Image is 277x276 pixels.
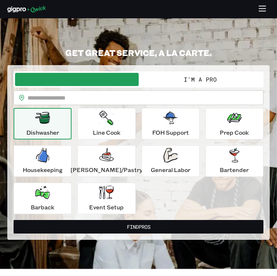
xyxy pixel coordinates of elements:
p: Dishwasher [26,128,59,137]
p: Bartender [220,165,249,174]
p: [PERSON_NAME]/Pastry [70,165,142,174]
button: General Labor [142,145,200,177]
p: Barback [31,203,54,212]
p: Line Cook [93,128,120,137]
button: Prep Cook [205,108,263,139]
button: [PERSON_NAME]/Pastry [77,145,135,177]
button: FOH Support [142,108,200,139]
button: FindPros [14,220,263,234]
button: Event Setup [77,183,135,214]
button: Dishwasher [14,108,72,139]
button: I'm a Pro [139,73,262,86]
button: Bartender [205,145,263,177]
h2: GET GREAT SERVICE, A LA CARTE. [7,48,270,58]
p: Housekeeping [23,165,63,174]
button: Housekeeping [14,145,72,177]
button: I'm a Business [15,73,139,86]
p: Event Setup [89,203,124,212]
p: Prep Cook [220,128,249,137]
button: Barback [14,183,72,214]
p: FOH Support [152,128,189,137]
p: General Labor [151,165,190,174]
button: Line Cook [77,108,135,139]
